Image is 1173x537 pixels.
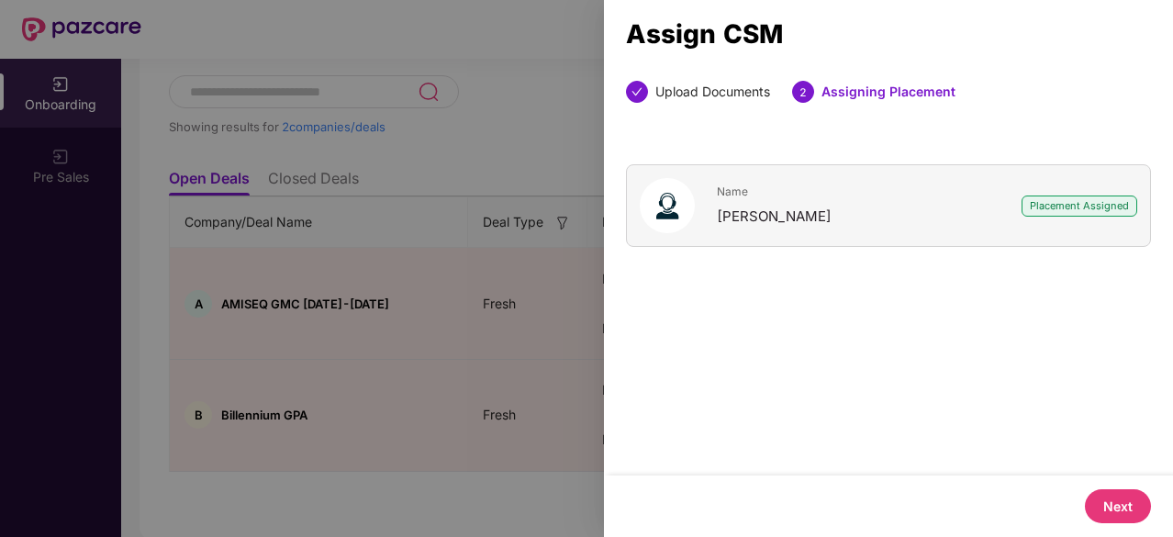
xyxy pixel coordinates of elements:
span: Name [717,185,832,198]
img: svg+xml;base64,PHN2ZyB4bWxucz0iaHR0cDovL3d3dy53My5vcmcvMjAwMC9zdmciIHhtbG5zOnhsaW5rPSJodHRwOi8vd3... [640,178,695,233]
span: 2 [799,85,807,99]
div: Placement Assigned [1022,196,1137,217]
div: Assigning Placement [821,81,955,103]
span: check [631,86,642,97]
span: [PERSON_NAME] [717,207,832,225]
button: Next [1085,489,1151,523]
div: Assign CSM [626,24,1151,44]
div: Upload Documents [655,81,770,103]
